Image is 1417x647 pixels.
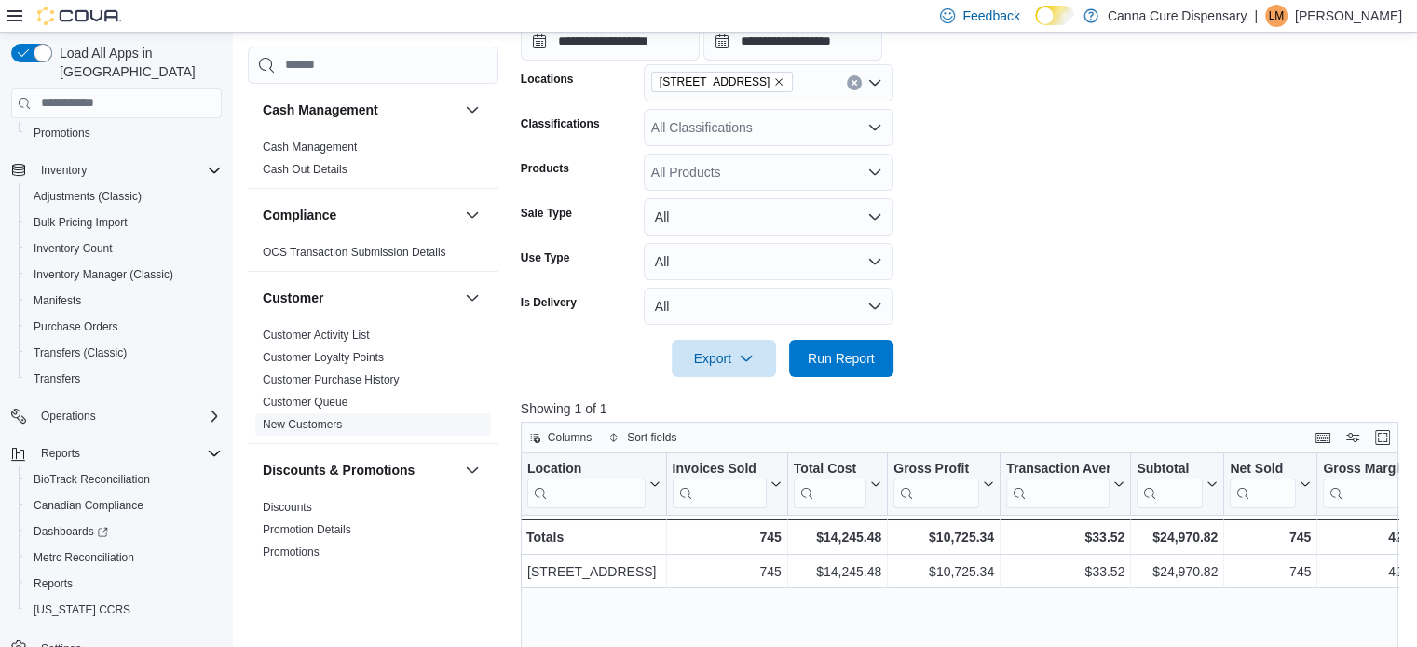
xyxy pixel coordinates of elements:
[672,526,781,548] div: 745
[526,526,661,548] div: Totals
[26,494,151,517] a: Canadian Compliance
[26,122,222,144] span: Promotions
[263,289,457,307] button: Customer
[1137,460,1203,478] div: Subtotal
[34,159,222,182] span: Inventory
[26,368,88,390] a: Transfers
[893,460,979,478] div: Gross Profit
[26,263,222,286] span: Inventory Manager (Classic)
[1035,25,1036,26] span: Dark Mode
[26,290,222,312] span: Manifests
[521,116,600,131] label: Classifications
[263,500,312,515] span: Discounts
[19,209,229,236] button: Bulk Pricing Import
[263,101,457,119] button: Cash Management
[26,290,89,312] a: Manifests
[644,243,893,280] button: All
[660,73,770,91] span: [STREET_ADDRESS]
[1035,6,1074,25] input: Dark Mode
[26,546,142,569] a: Metrc Reconciliation
[263,163,347,176] a: Cash Out Details
[1230,526,1311,548] div: 745
[4,440,229,466] button: Reports
[794,460,866,478] div: Total Cost
[34,215,128,230] span: Bulk Pricing Import
[263,461,457,479] button: Discounts & Promotions
[263,328,370,343] span: Customer Activity List
[248,241,498,271] div: Compliance
[263,396,347,409] a: Customer Queue
[34,524,108,539] span: Dashboards
[263,206,457,224] button: Compliance
[867,165,882,180] button: Open list of options
[52,44,222,81] span: Load All Apps in [GEOGRAPHIC_DATA]
[263,351,384,364] a: Customer Loyalty Points
[34,345,127,360] span: Transfers (Classic)
[644,288,893,325] button: All
[19,519,229,545] a: Dashboards
[26,237,222,260] span: Inventory Count
[703,23,882,61] input: Press the down key to open a popover containing a calendar.
[521,399,1408,418] p: Showing 1 of 1
[34,550,134,565] span: Metrc Reconciliation
[248,496,498,571] div: Discounts & Promotions
[1137,560,1218,583] div: $24,970.82
[548,430,592,445] span: Columns
[263,522,351,537] span: Promotion Details
[34,126,90,141] span: Promotions
[672,340,776,377] button: Export
[26,122,98,144] a: Promotions
[893,460,994,507] button: Gross Profit
[263,101,378,119] h3: Cash Management
[521,161,569,176] label: Products
[893,560,994,583] div: $10,725.34
[26,342,222,364] span: Transfers (Classic)
[4,403,229,429] button: Operations
[1137,526,1218,548] div: $24,970.82
[26,468,222,491] span: BioTrack Reconciliation
[1230,460,1296,507] div: Net Sold
[962,7,1019,25] span: Feedback
[867,75,882,90] button: Open list of options
[34,267,173,282] span: Inventory Manager (Classic)
[26,599,222,621] span: Washington CCRS
[794,460,881,507] button: Total Cost
[1230,560,1311,583] div: 745
[37,7,121,25] img: Cova
[263,350,384,365] span: Customer Loyalty Points
[248,324,498,443] div: Customer
[26,211,135,234] a: Bulk Pricing Import
[1137,460,1203,507] div: Subtotal
[651,72,794,92] span: 1919-B NW Cache Rd
[19,340,229,366] button: Transfers (Classic)
[1108,5,1247,27] p: Canna Cure Dispensary
[1265,5,1288,27] div: Linnelle Mitchell
[672,460,766,507] div: Invoices Sold
[522,426,599,449] button: Columns
[672,460,781,507] button: Invoices Sold
[263,162,347,177] span: Cash Out Details
[26,573,80,595] a: Reports
[34,319,118,334] span: Purchase Orders
[527,460,661,507] button: Location
[19,288,229,314] button: Manifests
[847,75,862,90] button: Clear input
[1342,426,1364,449] button: Display options
[527,460,646,507] div: Location
[34,293,81,308] span: Manifests
[263,141,357,154] a: Cash Management
[893,526,994,548] div: $10,725.34
[26,263,181,286] a: Inventory Manager (Classic)
[41,163,87,178] span: Inventory
[263,418,342,431] a: New Customers
[34,405,222,427] span: Operations
[808,349,875,368] span: Run Report
[263,140,357,155] span: Cash Management
[41,446,80,461] span: Reports
[644,198,893,236] button: All
[1006,560,1124,583] div: $33.52
[263,395,347,410] span: Customer Queue
[521,72,574,87] label: Locations
[34,189,142,204] span: Adjustments (Classic)
[263,289,323,307] h3: Customer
